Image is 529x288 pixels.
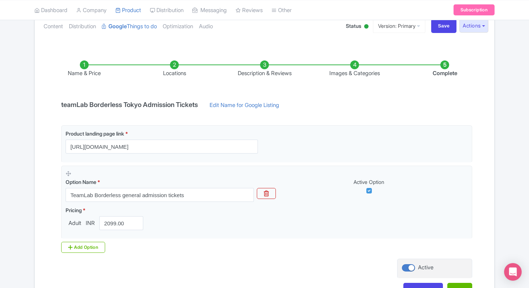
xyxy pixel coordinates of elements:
input: 0.00 [99,216,143,230]
a: Edit Name for Google Listing [202,101,286,113]
span: Product landing page link [66,130,124,137]
li: Images & Categories [310,60,400,78]
input: Product landing page link [66,140,258,154]
div: Active [418,263,433,272]
h4: teamLab Borderless Tokyo Admission Tickets [57,101,202,108]
span: Status [346,22,361,30]
strong: Google [108,22,127,31]
li: Locations [129,60,219,78]
span: Adult [66,219,84,228]
li: Name & Price [39,60,129,78]
span: Active Option [354,179,384,185]
div: Active [363,21,370,33]
a: Content [44,15,63,38]
div: Add Option [61,242,105,253]
span: Option Name [66,179,96,185]
a: GoogleThings to do [102,15,157,38]
span: Pricing [66,207,82,213]
div: Open Intercom Messenger [504,263,522,281]
li: Complete [400,60,490,78]
li: Description & Reviews [219,60,310,78]
input: Save [431,19,457,33]
a: Distribution [69,15,96,38]
a: Version: Primary [373,19,425,33]
button: Actions [459,19,488,33]
a: Optimization [163,15,193,38]
a: Audio [199,15,213,38]
input: Option Name [66,188,254,202]
a: Subscription [454,4,495,15]
span: INR [84,219,96,228]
